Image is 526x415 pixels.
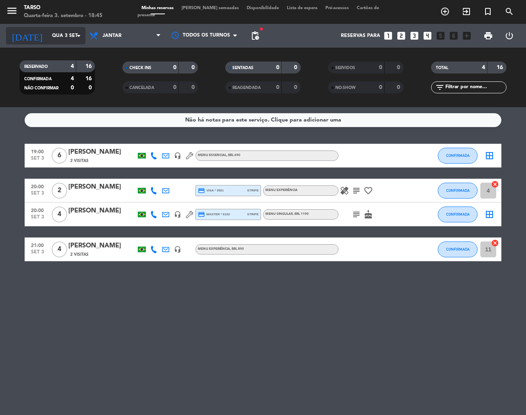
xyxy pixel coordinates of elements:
strong: 0 [294,65,299,70]
span: Lista de espera [283,6,321,10]
strong: 0 [276,65,279,70]
strong: 0 [173,85,176,90]
i: power_settings_new [505,31,514,41]
span: CONFIRMADA [446,247,470,251]
span: NÃO CONFIRMAR [24,86,58,90]
span: 2 Visitas [70,158,89,164]
span: 4 [52,207,67,222]
i: arrow_drop_down [74,31,83,41]
i: credit_card [198,187,205,194]
i: border_all [485,210,494,219]
i: favorite_border [364,186,373,195]
span: CONFIRMADA [446,188,470,193]
span: set 3 [27,214,47,224]
strong: 0 [71,85,74,91]
button: CONFIRMADA [438,207,478,222]
i: looks_5 [435,31,446,41]
strong: 4 [71,64,74,69]
span: REAGENDADA [232,86,261,90]
span: 6 [52,148,67,164]
span: , BRL 1190 [293,212,309,216]
i: cake [364,210,373,219]
div: [PERSON_NAME] [68,206,136,216]
strong: 0 [276,85,279,90]
span: CONFIRMADA [446,153,470,158]
strong: 0 [173,65,176,70]
span: , BRL 890 [230,247,244,251]
strong: 16 [497,65,505,70]
strong: 4 [482,65,485,70]
span: CHECK INS [130,66,151,70]
i: add_box [462,31,472,41]
span: Disponibilidade [243,6,283,10]
i: headset_mic [174,211,181,218]
strong: 16 [85,64,93,69]
strong: 4 [71,76,74,81]
strong: 0 [397,85,402,90]
span: fiber_manual_record [259,27,264,31]
strong: 0 [294,85,299,90]
span: pending_actions [250,31,260,41]
i: menu [6,5,18,17]
i: credit_card [198,211,205,218]
i: [DATE] [6,27,48,44]
span: set 3 [27,191,47,200]
strong: 0 [379,85,382,90]
span: SENTADAS [232,66,253,70]
span: Menu Experiência [265,189,298,192]
i: subject [352,186,361,195]
strong: 0 [379,65,382,70]
span: 20:00 [27,181,47,191]
strong: 16 [85,76,93,81]
span: master * 6102 [198,211,230,218]
span: Menu Essencial [198,154,240,157]
div: [PERSON_NAME] [68,241,136,251]
input: Filtrar por nome... [445,83,506,92]
div: Não há notas para este serviço. Clique para adicionar uma [185,116,341,125]
i: subject [352,210,361,219]
i: looks_4 [422,31,433,41]
span: 20:00 [27,205,47,214]
i: border_all [485,151,494,160]
button: CONFIRMADA [438,241,478,257]
div: Tarso [24,4,102,12]
span: set 3 [27,249,47,259]
i: filter_list [435,83,445,92]
i: looks_3 [409,31,420,41]
div: LOG OUT [499,24,520,48]
i: search [505,7,514,16]
span: CONFIRMADA [446,212,470,216]
span: stripe [247,212,259,217]
span: 19:00 [27,147,47,156]
span: CANCELADA [130,86,154,90]
i: cancel [491,239,499,247]
span: SERVIDOS [335,66,355,70]
div: Quarta-feira 3. setembro - 18:45 [24,12,102,20]
button: menu [6,5,18,19]
i: looks_6 [449,31,459,41]
span: [PERSON_NAME] semeadas [178,6,243,10]
span: Pré-acessos [321,6,353,10]
i: turned_in_not [483,7,493,16]
strong: 0 [89,85,93,91]
span: 4 [52,241,67,257]
span: Menu Singular [265,212,309,216]
div: [PERSON_NAME] [68,147,136,157]
span: Jantar [102,33,122,39]
button: CONFIRMADA [438,183,478,199]
span: visa * 3501 [198,187,224,194]
span: TOTAL [436,66,448,70]
strong: 0 [191,85,196,90]
strong: 0 [397,65,402,70]
div: [PERSON_NAME] [68,182,136,192]
i: healing [340,186,349,195]
span: Menu Experiência [198,247,244,251]
span: , BRL 690 [226,154,240,157]
i: headset_mic [174,152,181,159]
span: 21:00 [27,240,47,249]
span: NO-SHOW [335,86,356,90]
span: 2 [52,183,67,199]
i: exit_to_app [462,7,471,16]
button: CONFIRMADA [438,148,478,164]
span: CONFIRMADA [24,77,52,81]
